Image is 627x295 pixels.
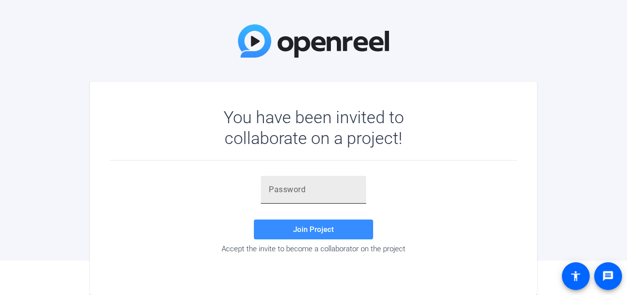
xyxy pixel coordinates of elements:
[570,270,582,282] mat-icon: accessibility
[110,244,517,253] div: Accept the invite to become a collaborator on the project
[293,225,334,234] span: Join Project
[602,270,614,282] mat-icon: message
[238,24,389,58] img: OpenReel Logo
[195,107,433,148] div: You have been invited to collaborate on a project!
[269,184,358,196] input: Password
[254,220,373,239] button: Join Project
